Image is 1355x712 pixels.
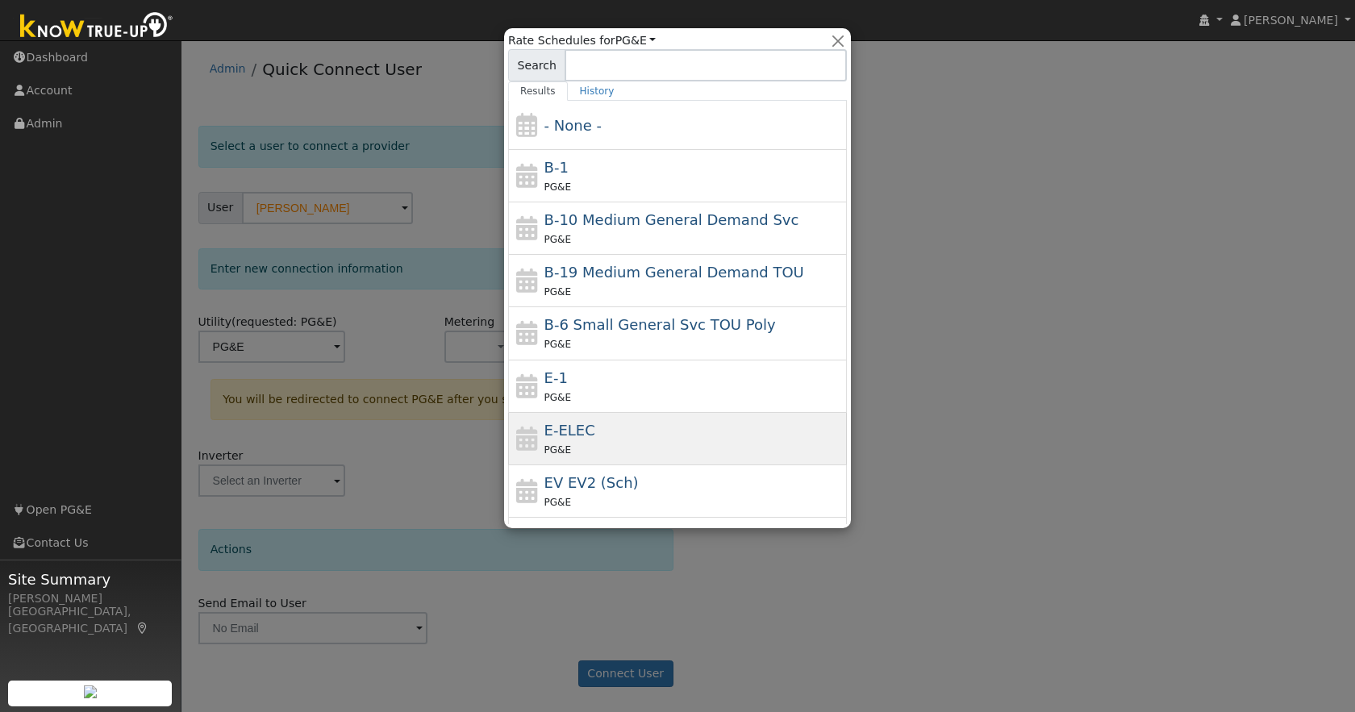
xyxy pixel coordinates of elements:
img: Know True-Up [12,9,181,45]
span: E-ELEC [544,422,595,439]
div: [PERSON_NAME] [8,590,173,607]
span: Rate Schedules for [508,32,656,49]
span: E-1 [544,369,568,386]
a: PG&E [615,34,657,47]
span: B-6 Small General Service TOU Poly Phase [544,316,776,333]
img: retrieve [84,685,97,698]
a: History [568,81,627,101]
a: Map [135,622,150,635]
a: Results [508,81,568,101]
span: PG&E [544,444,571,456]
span: B-10 Medium General Demand Service (Primary Voltage) [544,211,799,228]
span: Electric Vehicle EV2 (Sch) [544,474,639,491]
span: PG&E [544,286,571,298]
span: Site Summary [8,568,173,590]
span: PG&E [544,339,571,350]
span: B-19 Medium General Demand TOU (Secondary) Mandatory [544,264,804,281]
span: Search [508,49,565,81]
span: PG&E [544,392,571,403]
div: [GEOGRAPHIC_DATA], [GEOGRAPHIC_DATA] [8,603,173,637]
span: [PERSON_NAME] [1244,14,1338,27]
span: PG&E [544,234,571,245]
span: PG&E [544,497,571,508]
span: B-1 [544,159,569,176]
span: PG&E [544,181,571,193]
span: - None - [544,117,602,134]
